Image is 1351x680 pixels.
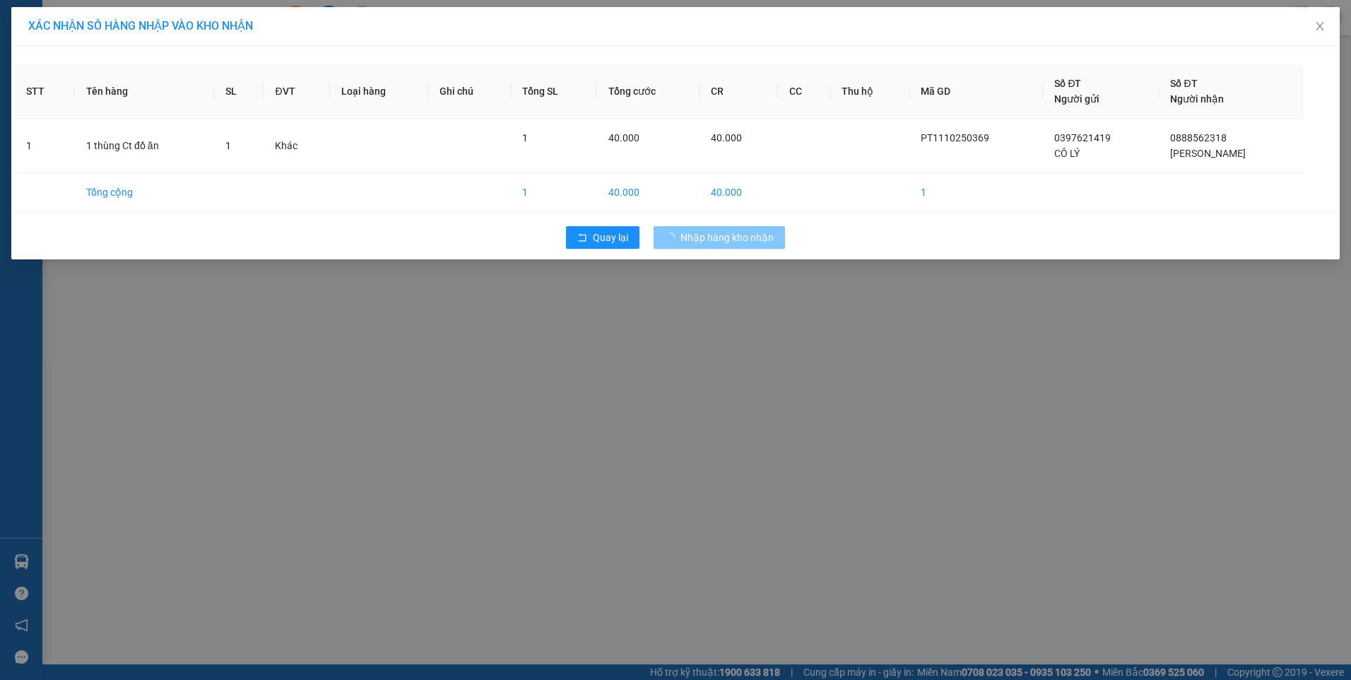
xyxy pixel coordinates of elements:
th: Loại hàng [330,64,428,119]
span: Người gửi [1054,93,1099,105]
th: CC [778,64,830,119]
span: Nhập hàng kho nhận [680,230,774,245]
th: Tổng SL [511,64,597,119]
td: 1 [909,173,1043,212]
th: Ghi chú [428,64,511,119]
span: 40.000 [711,132,742,143]
button: rollbackQuay lại [566,226,639,249]
span: Số ĐT [1054,78,1081,89]
td: 1 [15,119,75,173]
th: STT [15,64,75,119]
span: Số ĐT [1170,78,1197,89]
span: 0888562318 [1170,132,1227,143]
span: loading [665,233,680,242]
td: Tổng cộng [75,173,214,212]
th: CR [700,64,778,119]
td: 1 thùng Ct đồ ăn [75,119,214,173]
span: Người nhận [1170,93,1224,105]
span: rollback [577,233,587,244]
span: 0397621419 [1054,132,1111,143]
th: Tên hàng [75,64,214,119]
td: Khác [264,119,330,173]
span: 1 [225,140,231,151]
span: [PERSON_NAME] [1170,148,1246,159]
span: close [1314,20,1326,32]
td: 1 [511,173,597,212]
span: CÔ LÝ [1054,148,1080,159]
th: ĐVT [264,64,330,119]
button: Nhập hàng kho nhận [654,226,785,249]
span: 40.000 [608,132,639,143]
span: XÁC NHẬN SỐ HÀNG NHẬP VÀO KHO NHẬN [28,19,253,33]
th: Tổng cước [597,64,700,119]
td: 40.000 [700,173,778,212]
td: 40.000 [597,173,700,212]
th: SL [214,64,264,119]
span: 1 [522,132,528,143]
span: PT1110250369 [921,132,989,143]
button: Close [1300,7,1340,47]
span: Quay lại [593,230,628,245]
th: Thu hộ [830,64,910,119]
th: Mã GD [909,64,1043,119]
